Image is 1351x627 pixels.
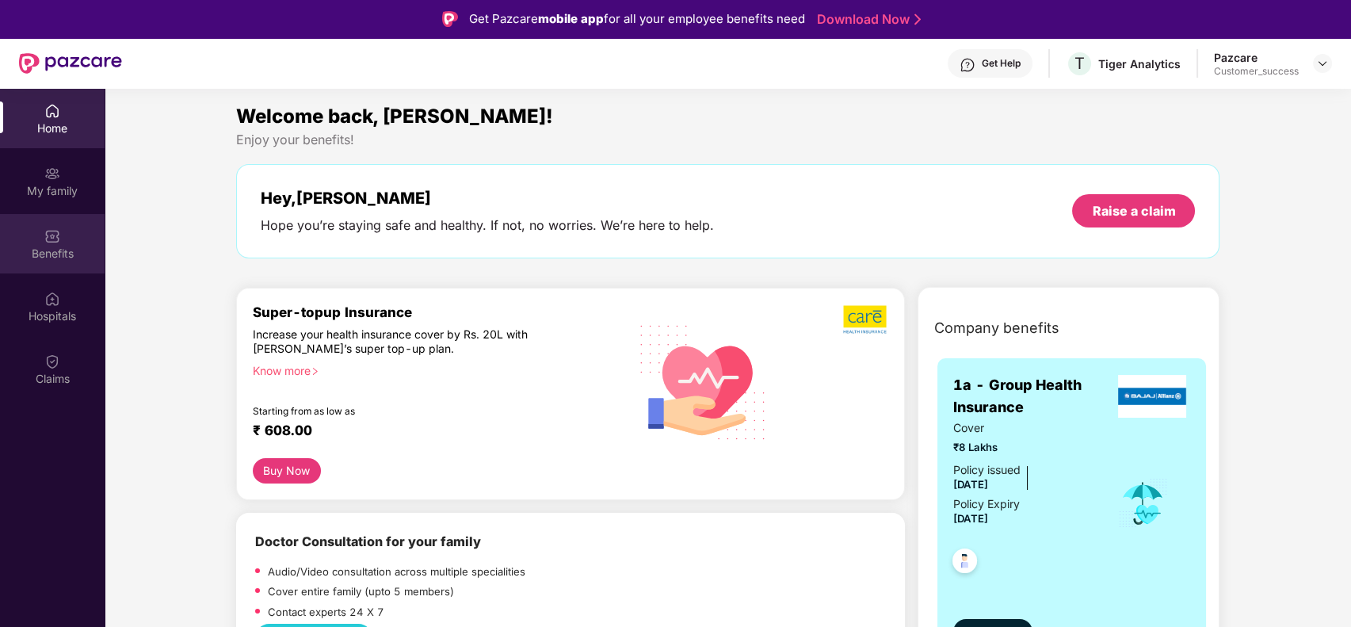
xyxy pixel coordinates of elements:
[953,495,1020,513] div: Policy Expiry
[953,374,1113,419] span: 1a - Group Health Insurance
[843,304,888,335] img: b5dec4f62d2307b9de63beb79f102df3.png
[538,11,604,26] strong: mobile app
[44,354,60,369] img: svg+xml;base64,PHN2ZyBpZD0iQ2xhaW0iIHhtbG5zPSJodHRwOi8vd3d3LnczLm9yZy8yMDAwL3N2ZyIgd2lkdGg9IjIwIi...
[19,53,122,74] img: New Pazcare Logo
[255,533,481,549] b: Doctor Consultation for your family
[1092,202,1175,220] div: Raise a claim
[253,422,608,442] div: ₹ 608.00
[953,419,1095,437] span: Cover
[953,439,1095,456] span: ₹8 Lakhs
[253,458,322,484] button: Buy Now
[442,11,458,27] img: Logo
[914,11,921,28] img: Stroke
[628,304,779,458] img: svg+xml;base64,PHN2ZyB4bWxucz0iaHR0cDovL3d3dy53My5vcmcvMjAwMC9zdmciIHhtbG5zOnhsaW5rPSJodHRwOi8vd3...
[817,11,916,28] a: Download Now
[1074,54,1085,73] span: T
[1214,50,1299,65] div: Pazcare
[44,103,60,119] img: svg+xml;base64,PHN2ZyBpZD0iSG9tZSIgeG1sbnM9Imh0dHA6Ly93d3cudzMub3JnLzIwMDAvc3ZnIiB3aWR0aD0iMjAiIG...
[253,327,555,357] div: Increase your health insurance cover by Rs. 20L with [PERSON_NAME]’s super top-up plan.
[960,57,975,73] img: svg+xml;base64,PHN2ZyBpZD0iSGVscC0zMngzMiIgeG1sbnM9Imh0dHA6Ly93d3cudzMub3JnLzIwMDAvc3ZnIiB3aWR0aD...
[934,317,1059,339] span: Company benefits
[44,228,60,244] img: svg+xml;base64,PHN2ZyBpZD0iQmVuZWZpdHMiIHhtbG5zPSJodHRwOi8vd3d3LnczLm9yZy8yMDAwL3N2ZyIgd2lkdGg9Ij...
[253,364,614,375] div: Know more
[1118,375,1186,418] img: insurerLogo
[1117,477,1169,530] img: icon
[945,544,984,583] img: svg+xml;base64,PHN2ZyB4bWxucz0iaHR0cDovL3d3dy53My5vcmcvMjAwMC9zdmciIHdpZHRoPSI0OC45NDMiIGhlaWdodD...
[1316,57,1329,70] img: svg+xml;base64,PHN2ZyBpZD0iRHJvcGRvd24tMzJ4MzIiIHhtbG5zPSJodHRwOi8vd3d3LnczLm9yZy8yMDAwL3N2ZyIgd2...
[236,132,1220,148] div: Enjoy your benefits!
[268,564,525,580] p: Audio/Video consultation across multiple specialities
[469,10,805,29] div: Get Pazcare for all your employee benefits need
[953,478,988,491] span: [DATE]
[44,291,60,307] img: svg+xml;base64,PHN2ZyBpZD0iSG9zcGl0YWxzIiB4bWxucz0iaHR0cDovL3d3dy53My5vcmcvMjAwMC9zdmciIHdpZHRoPS...
[253,405,556,416] div: Starting from as low as
[268,583,454,600] p: Cover entire family (upto 5 members)
[311,367,319,376] span: right
[953,512,988,525] span: [DATE]
[236,105,553,128] span: Welcome back, [PERSON_NAME]!
[253,304,624,320] div: Super-topup Insurance
[268,604,384,621] p: Contact experts 24 X 7
[982,57,1021,70] div: Get Help
[1214,65,1299,78] div: Customer_success
[261,189,714,208] div: Hey, [PERSON_NAME]
[261,217,714,234] div: Hope you’re staying safe and healthy. If not, no worries. We’re here to help.
[44,166,60,182] img: svg+xml;base64,PHN2ZyB3aWR0aD0iMjAiIGhlaWdodD0iMjAiIHZpZXdCb3g9IjAgMCAyMCAyMCIgZmlsbD0ibm9uZSIgeG...
[953,461,1021,479] div: Policy issued
[1098,56,1181,71] div: Tiger Analytics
